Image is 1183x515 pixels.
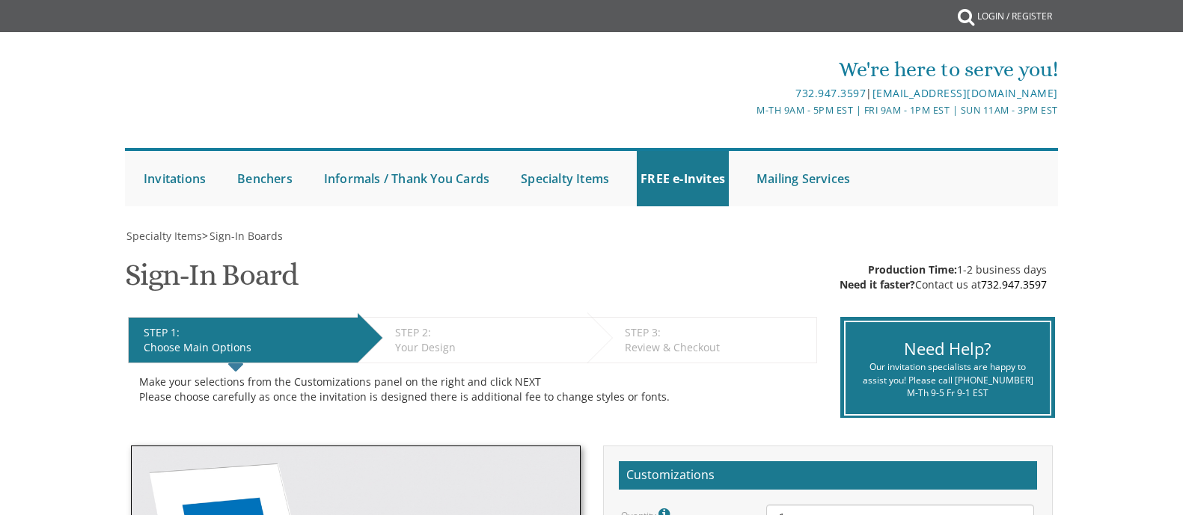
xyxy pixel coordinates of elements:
div: Your Design [395,340,580,355]
div: STEP 1: [144,325,350,340]
div: Make your selections from the Customizations panel on the right and click NEXT Please choose care... [139,374,806,404]
a: [EMAIL_ADDRESS][DOMAIN_NAME] [872,86,1058,100]
h1: Sign-In Board [125,259,297,303]
div: | [437,84,1058,102]
div: Choose Main Options [144,340,350,355]
div: M-Th 9am - 5pm EST | Fri 9am - 1pm EST | Sun 11am - 3pm EST [437,102,1058,118]
span: Specialty Items [126,229,202,243]
div: We're here to serve you! [437,55,1058,84]
span: Sign-In Boards [210,229,283,243]
a: Sign-In Boards [208,229,283,243]
span: > [202,229,283,243]
div: Need Help? [857,337,1039,360]
a: Specialty Items [125,229,202,243]
div: Review & Checkout [625,340,809,355]
span: Production Time: [868,262,957,277]
a: FREE e-Invites [637,151,729,206]
a: Mailing Services [753,151,854,206]
a: 732.947.3597 [795,86,866,100]
div: STEP 3: [625,325,809,340]
span: Need it faster? [840,277,915,292]
a: Invitations [140,151,210,206]
a: Informals / Thank You Cards [320,151,493,206]
div: 1-2 business days Contact us at [840,262,1047,292]
div: Our invitation specialists are happy to assist you! Please call [PHONE_NUMBER] M-Th 9-5 Fr 9-1 EST [857,360,1039,398]
div: STEP 2: [395,325,580,340]
a: 732.947.3597 [981,277,1047,292]
a: Benchers [233,151,296,206]
a: Specialty Items [517,151,613,206]
h2: Customizations [619,461,1037,490]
